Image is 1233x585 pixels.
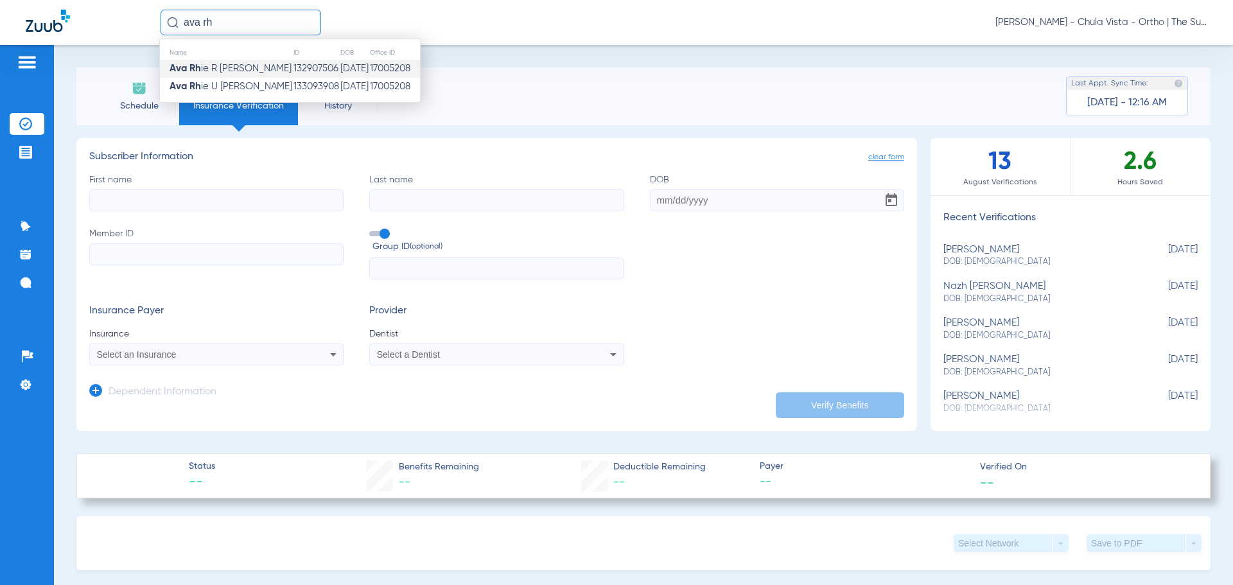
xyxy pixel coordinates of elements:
td: 17005208 [369,78,420,96]
small: (optional) [410,240,442,254]
span: Dentist [369,327,624,340]
th: DOB [340,46,369,60]
span: Verified On [980,460,1189,474]
td: 133093908 [293,78,340,96]
span: [DATE] [1133,317,1198,341]
strong: Ava Rh [170,82,201,91]
h3: Dependent Information [109,386,216,399]
img: hamburger-icon [17,55,37,70]
label: Member ID [89,227,344,280]
span: Select a Dentist [377,349,440,360]
span: Payer [760,460,969,473]
td: 17005208 [369,60,420,78]
input: Search for patients [161,10,321,35]
span: Last Appt. Sync Time: [1071,77,1148,90]
input: First name [89,189,344,211]
span: ie U [PERSON_NAME] [170,82,292,91]
th: Office ID [369,46,420,60]
span: Benefits Remaining [399,460,479,474]
img: Schedule [132,80,147,96]
span: DOB: [DEMOGRAPHIC_DATA] [943,367,1133,378]
span: -- [189,474,215,492]
label: DOB [650,173,904,211]
input: DOBOpen calendar [650,189,904,211]
span: Group ID [372,240,624,254]
div: [PERSON_NAME] [943,317,1133,341]
th: Name [160,46,293,60]
div: nazh [PERSON_NAME] [943,281,1133,304]
h3: Recent Verifications [931,212,1211,225]
span: -- [760,474,969,490]
span: ie R [PERSON_NAME] [170,64,292,73]
span: [DATE] [1133,244,1198,268]
span: Insurance Verification [189,100,288,112]
span: -- [399,476,410,488]
th: ID [293,46,340,60]
span: DOB: [DEMOGRAPHIC_DATA] [943,293,1133,305]
label: First name [89,173,344,211]
div: 13 [931,138,1071,195]
span: August Verifications [931,176,1070,189]
input: Last name [369,189,624,211]
span: Status [189,460,215,473]
div: [PERSON_NAME] [943,354,1133,378]
div: 2.6 [1071,138,1211,195]
span: Insurance [89,327,344,340]
img: last sync help info [1174,79,1183,88]
td: [DATE] [340,60,369,78]
span: -- [613,476,625,488]
span: [DATE] [1133,281,1198,304]
span: [DATE] [1133,390,1198,414]
strong: Ava Rh [170,64,201,73]
span: [DATE] - 12:16 AM [1087,96,1167,109]
button: Verify Benefits [776,392,904,418]
img: Zuub Logo [26,10,70,32]
h3: Subscriber Information [89,151,904,164]
span: clear form [868,151,904,164]
div: [PERSON_NAME] [943,244,1133,268]
span: History [308,100,369,112]
button: Open calendar [879,188,904,213]
input: Member ID [89,243,344,265]
span: [PERSON_NAME] - Chula Vista - Ortho | The Super Dentists [995,16,1207,29]
h3: Insurance Payer [89,305,344,318]
span: Schedule [109,100,170,112]
span: Select an Insurance [97,349,177,360]
span: -- [980,475,994,489]
span: DOB: [DEMOGRAPHIC_DATA] [943,330,1133,342]
h3: Provider [369,305,624,318]
span: DOB: [DEMOGRAPHIC_DATA] [943,256,1133,268]
span: [DATE] [1133,354,1198,378]
img: Search Icon [167,17,179,28]
td: 132907506 [293,60,340,78]
span: Hours Saved [1071,176,1211,189]
div: [PERSON_NAME] [943,390,1133,414]
label: Last name [369,173,624,211]
span: Deductible Remaining [613,460,706,474]
td: [DATE] [340,78,369,96]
